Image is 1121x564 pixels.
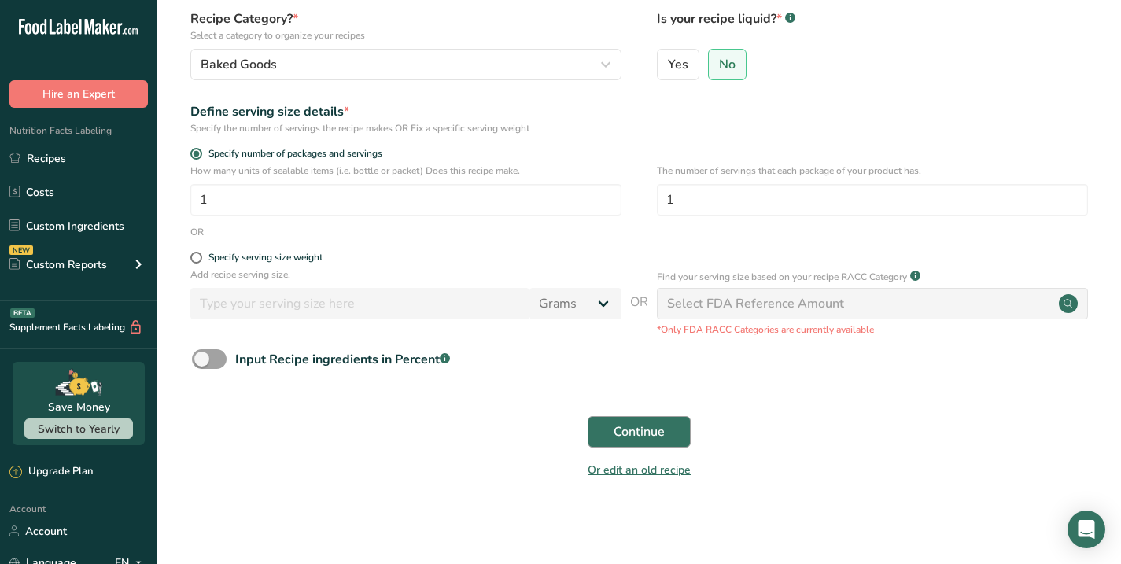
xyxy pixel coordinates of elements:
[668,57,688,72] span: Yes
[9,256,107,273] div: Custom Reports
[614,422,665,441] span: Continue
[630,293,648,337] span: OR
[208,252,323,264] div: Specify serving size weight
[588,416,691,448] button: Continue
[657,164,1088,178] p: The number of servings that each package of your product has.
[201,55,277,74] span: Baked Goods
[190,121,621,135] div: Specify the number of servings the recipe makes OR Fix a specific serving weight
[657,9,1088,42] label: Is your recipe liquid?
[9,80,148,108] button: Hire an Expert
[190,267,621,282] p: Add recipe serving size.
[657,323,1088,337] p: *Only FDA RACC Categories are currently available
[9,245,33,255] div: NEW
[588,463,691,477] a: Or edit an old recipe
[38,422,120,437] span: Switch to Yearly
[190,9,621,42] label: Recipe Category?
[667,294,844,313] div: Select FDA Reference Amount
[719,57,736,72] span: No
[190,102,621,121] div: Define serving size details
[190,28,621,42] p: Select a category to organize your recipes
[9,464,93,480] div: Upgrade Plan
[1068,511,1105,548] div: Open Intercom Messenger
[10,308,35,318] div: BETA
[190,225,204,239] div: OR
[190,49,621,80] button: Baked Goods
[235,350,450,369] div: Input Recipe ingredients in Percent
[190,288,529,319] input: Type your serving size here
[48,399,110,415] div: Save Money
[202,148,382,160] span: Specify number of packages and servings
[657,270,907,284] p: Find your serving size based on your recipe RACC Category
[24,418,133,439] button: Switch to Yearly
[190,164,621,178] p: How many units of sealable items (i.e. bottle or packet) Does this recipe make.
